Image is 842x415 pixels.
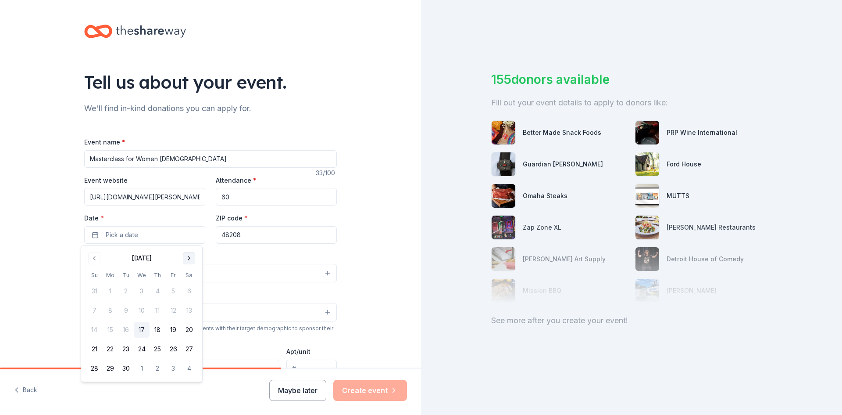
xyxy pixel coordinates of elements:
button: Maybe later [269,380,326,401]
label: Date [84,214,205,223]
input: # [286,360,337,377]
img: photo for Better Made Snack Foods [492,121,515,144]
img: photo for PRP Wine International [635,121,659,144]
button: 2 [150,361,165,376]
button: 18 [150,322,165,338]
div: Fill out your event details to apply to donors like: [491,96,772,110]
div: Tell us about your event. [84,70,337,94]
div: We use this information to help brands find events with their target demographic to sponsor their... [84,325,337,339]
span: Pick a date [106,230,138,240]
button: 21 [86,341,102,357]
button: Pick a date [84,226,205,244]
button: 3 [165,361,181,376]
button: 20 [181,322,197,338]
button: 26 [165,341,181,357]
button: 23 [118,341,134,357]
div: 33 /100 [316,168,337,178]
th: Saturday [181,271,197,280]
div: MUTTS [667,191,689,201]
th: Tuesday [118,271,134,280]
th: Sunday [86,271,102,280]
img: photo for Omaha Steaks [492,184,515,208]
div: Ford House [667,159,701,170]
img: photo for Ford House [635,152,659,176]
button: 25 [150,341,165,357]
div: PRP Wine International [667,127,737,138]
label: Attendance [216,176,257,185]
div: We'll find in-kind donations you can apply for. [84,101,337,115]
div: Omaha Steaks [523,191,567,201]
img: photo for MUTTS [635,184,659,208]
th: Friday [165,271,181,280]
button: 27 [181,341,197,357]
label: ZIP code [216,214,248,223]
button: 30 [118,361,134,376]
button: Back [14,381,37,400]
button: 28 [86,361,102,376]
button: 1 [134,361,150,376]
label: Apt/unit [286,347,310,356]
th: Thursday [150,271,165,280]
div: [DATE] [132,253,152,263]
th: Monday [102,271,118,280]
button: Select [84,264,337,282]
button: Go to next month [183,252,195,264]
label: Event name [84,138,125,147]
button: 22 [102,341,118,357]
button: 29 [102,361,118,376]
img: photo for Guardian Angel Device [492,152,515,176]
button: Select [84,303,337,321]
button: Go to previous month [88,252,100,264]
div: Better Made Snack Foods [523,127,601,138]
div: See more after you create your event! [491,314,772,328]
input: 20 [216,188,337,206]
div: 155 donors available [491,70,772,89]
input: https://www... [84,188,205,206]
th: Wednesday [134,271,150,280]
label: Event website [84,176,128,185]
button: 4 [181,361,197,376]
div: Guardian [PERSON_NAME] [523,159,603,170]
input: 12345 (U.S. only) [216,226,337,244]
button: 24 [134,341,150,357]
button: 17 [134,322,150,338]
input: Spring Fundraiser [84,150,337,168]
button: 19 [165,322,181,338]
